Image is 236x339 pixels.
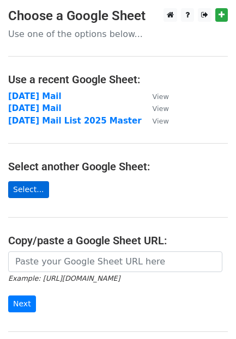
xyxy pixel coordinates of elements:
[8,274,120,282] small: Example: [URL][DOMAIN_NAME]
[142,116,169,126] a: View
[8,181,49,198] a: Select...
[8,116,142,126] a: [DATE] Mail List 2025 Master
[8,295,36,312] input: Next
[8,91,62,101] a: [DATE] Mail
[8,8,228,24] h3: Choose a Google Sheet
[8,73,228,86] h4: Use a recent Google Sheet:
[181,287,236,339] iframe: Chat Widget
[8,28,228,40] p: Use one of the options below...
[153,93,169,101] small: View
[142,103,169,113] a: View
[8,103,62,113] a: [DATE] Mail
[8,234,228,247] h4: Copy/paste a Google Sheet URL:
[142,91,169,101] a: View
[8,251,222,272] input: Paste your Google Sheet URL here
[153,104,169,113] small: View
[8,160,228,173] h4: Select another Google Sheet:
[153,117,169,125] small: View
